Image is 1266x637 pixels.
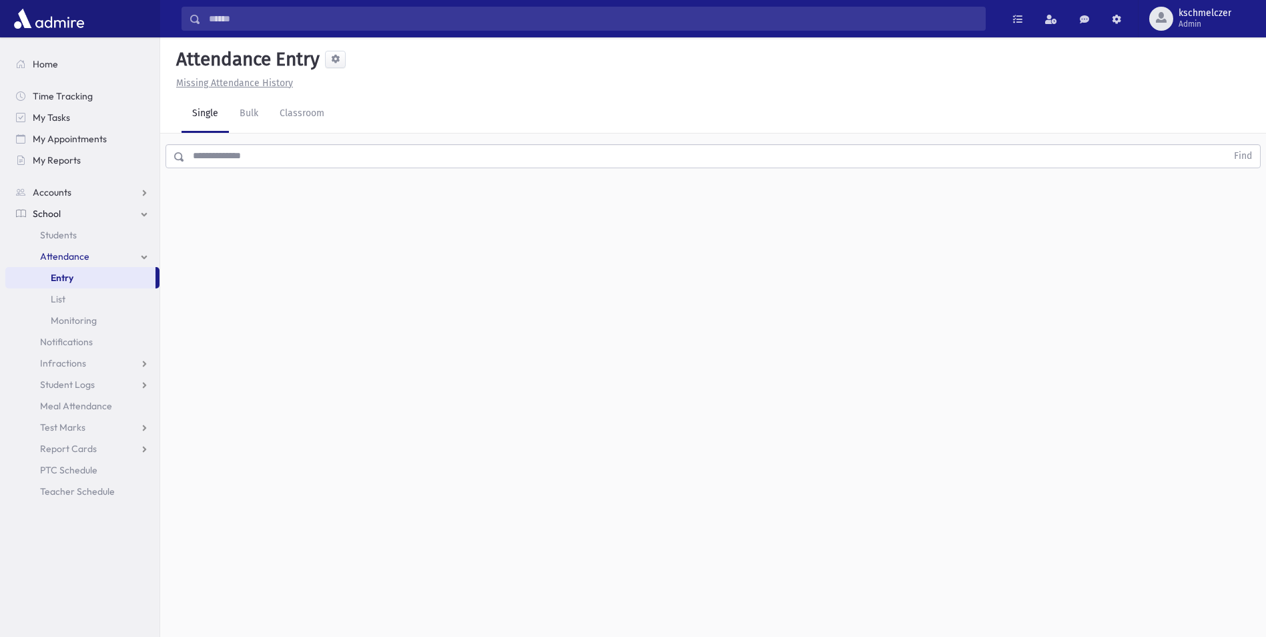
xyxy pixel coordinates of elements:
a: Monitoring [5,310,160,331]
a: Notifications [5,331,160,353]
span: Attendance [40,250,89,262]
span: Teacher Schedule [40,485,115,497]
span: Meal Attendance [40,400,112,412]
span: Home [33,58,58,70]
span: Infractions [40,357,86,369]
span: List [51,293,65,305]
a: Attendance [5,246,160,267]
a: Teacher Schedule [5,481,160,502]
span: Admin [1179,19,1231,29]
span: kschmelczer [1179,8,1231,19]
a: Missing Attendance History [171,77,293,89]
a: Time Tracking [5,85,160,107]
img: AdmirePro [11,5,87,32]
a: Bulk [229,95,269,133]
span: My Reports [33,154,81,166]
button: Find [1226,145,1260,168]
span: My Appointments [33,133,107,145]
a: Meal Attendance [5,395,160,417]
a: Test Marks [5,417,160,438]
u: Missing Attendance History [176,77,293,89]
span: PTC Schedule [40,464,97,476]
a: Single [182,95,229,133]
span: Report Cards [40,443,97,455]
a: Infractions [5,353,160,374]
h5: Attendance Entry [171,48,320,71]
span: Monitoring [51,314,97,327]
a: Home [5,53,160,75]
a: PTC Schedule [5,459,160,481]
span: Notifications [40,336,93,348]
a: Entry [5,267,155,288]
span: Entry [51,272,73,284]
a: Classroom [269,95,335,133]
a: Report Cards [5,438,160,459]
a: List [5,288,160,310]
span: School [33,208,61,220]
span: Test Marks [40,421,85,433]
a: Accounts [5,182,160,203]
a: My Tasks [5,107,160,128]
span: My Tasks [33,112,70,124]
a: My Reports [5,150,160,171]
input: Search [201,7,985,31]
a: School [5,203,160,224]
span: Time Tracking [33,90,93,102]
a: Student Logs [5,374,160,395]
span: Student Logs [40,379,95,391]
span: Accounts [33,186,71,198]
a: My Appointments [5,128,160,150]
a: Students [5,224,160,246]
span: Students [40,229,77,241]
